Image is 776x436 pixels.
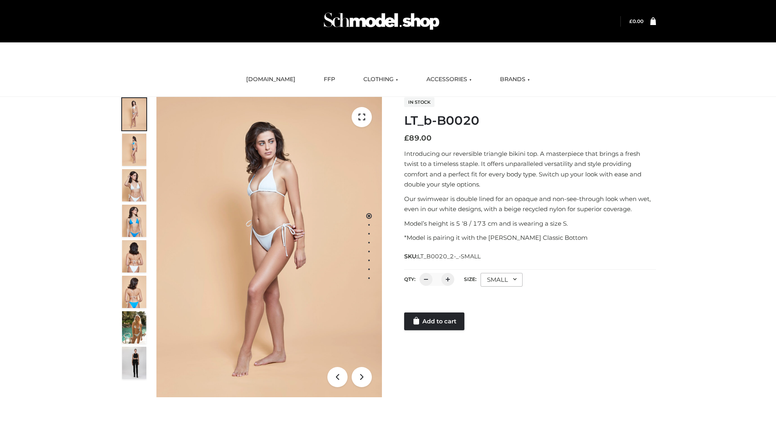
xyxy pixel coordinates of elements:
h1: LT_b-B0020 [404,113,656,128]
label: QTY: [404,276,415,282]
img: ArielClassicBikiniTop_CloudNine_AzureSky_OW114ECO_1 [156,97,382,397]
bdi: 89.00 [404,134,432,143]
img: Schmodel Admin 964 [321,5,442,37]
img: ArielClassicBikiniTop_CloudNine_AzureSky_OW114ECO_3-scaled.jpg [122,169,146,201]
p: Introducing our reversible triangle bikini top. A masterpiece that brings a fresh twist to a time... [404,149,656,190]
img: 49df5f96394c49d8b5cbdcda3511328a.HD-1080p-2.5Mbps-49301101_thumbnail.jpg [122,347,146,379]
img: ArielClassicBikiniTop_CloudNine_AzureSky_OW114ECO_1-scaled.jpg [122,98,146,130]
a: [DOMAIN_NAME] [240,71,302,88]
p: *Model is pairing it with the [PERSON_NAME] Classic Bottom [404,233,656,243]
img: Arieltop_CloudNine_AzureSky2.jpg [122,311,146,344]
span: In stock [404,97,434,107]
span: £ [629,18,633,24]
img: ArielClassicBikiniTop_CloudNine_AzureSky_OW114ECO_4-scaled.jpg [122,205,146,237]
a: ACCESSORIES [420,71,478,88]
a: £0.00 [629,18,643,24]
a: BRANDS [494,71,536,88]
p: Our swimwear is double lined for an opaque and non-see-through look when wet, even in our white d... [404,194,656,214]
a: Add to cart [404,312,464,330]
bdi: 0.00 [629,18,643,24]
img: ArielClassicBikiniTop_CloudNine_AzureSky_OW114ECO_7-scaled.jpg [122,240,146,272]
p: Model’s height is 5 ‘8 / 173 cm and is wearing a size S. [404,218,656,229]
div: SMALL [481,273,523,287]
span: LT_B0020_2-_-SMALL [418,253,481,260]
a: FFP [318,71,341,88]
label: Size: [464,276,477,282]
img: ArielClassicBikiniTop_CloudNine_AzureSky_OW114ECO_2-scaled.jpg [122,134,146,166]
span: SKU: [404,252,481,261]
a: CLOTHING [357,71,404,88]
img: ArielClassicBikiniTop_CloudNine_AzureSky_OW114ECO_8-scaled.jpg [122,276,146,308]
span: £ [404,134,409,143]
